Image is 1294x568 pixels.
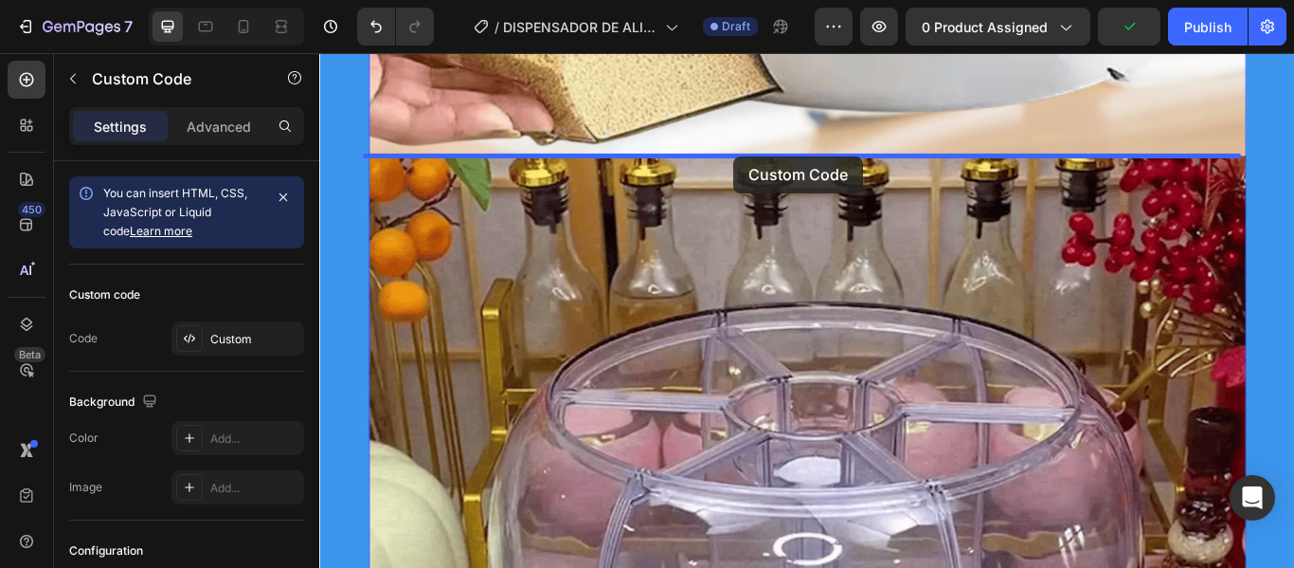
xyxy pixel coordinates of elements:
span: DISPENSADOR DE ALIMENTOS [503,17,657,37]
div: Add... [210,480,299,497]
span: You can insert HTML, CSS, JavaScript or Liquid code [103,186,247,238]
span: Draft [722,18,750,35]
div: Beta [14,347,45,362]
div: Configuration [69,542,143,559]
button: 7 [8,8,141,46]
div: Background [69,390,161,415]
div: Code [69,330,98,347]
p: Custom Code [92,67,253,90]
div: Undo/Redo [357,8,434,46]
button: Publish [1168,8,1248,46]
div: Publish [1184,17,1231,37]
span: / [494,17,499,37]
span: 0 product assigned [922,17,1048,37]
div: Open Intercom Messenger [1230,475,1275,521]
div: 450 [18,202,45,217]
p: 7 [124,15,133,38]
div: Custom [210,331,299,348]
p: Advanced [187,117,251,137]
iframe: Design area [319,53,1294,568]
button: 0 product assigned [906,8,1090,46]
div: Add... [210,431,299,448]
div: Image [69,479,102,496]
a: Learn more [130,224,192,238]
p: Settings [94,117,147,137]
div: Color [69,430,99,447]
div: Custom code [69,286,140,303]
